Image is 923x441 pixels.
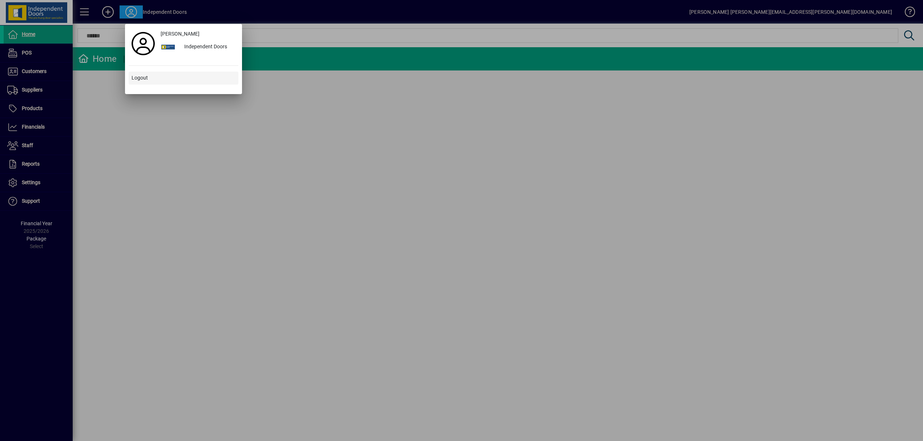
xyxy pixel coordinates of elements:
[129,37,158,50] a: Profile
[161,30,199,38] span: [PERSON_NAME]
[129,72,238,85] button: Logout
[132,74,148,82] span: Logout
[178,41,238,54] div: Independent Doors
[158,28,238,41] a: [PERSON_NAME]
[158,41,238,54] button: Independent Doors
